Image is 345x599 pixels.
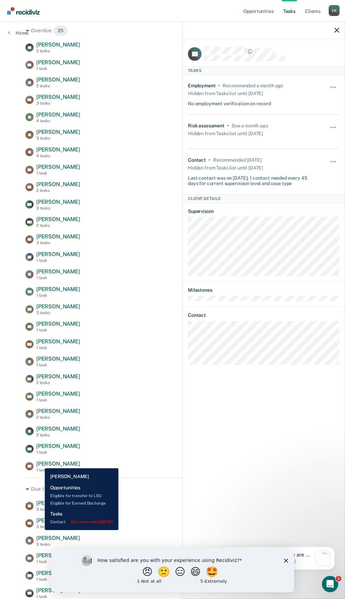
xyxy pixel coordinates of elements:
span: [PERSON_NAME] [36,303,80,310]
div: 1 task [36,559,80,564]
div: Hidden from Tasks list until [DATE] [188,89,263,98]
div: 3 tasks [36,507,80,512]
div: 1 task [36,328,80,332]
iframe: Intercom live chat [322,576,338,592]
span: [PERSON_NAME] [36,146,80,153]
div: 3 tasks [36,101,80,106]
div: Risk assessment [188,123,225,129]
div: Employment [188,83,216,89]
div: 3 tasks [36,240,80,245]
div: 2 tasks [36,380,80,385]
div: 2 tasks [36,188,80,193]
div: Tasks [183,67,345,75]
span: [PERSON_NAME] [36,41,80,48]
div: 2 tasks [36,223,80,228]
span: [PERSON_NAME] [36,129,80,135]
div: Recommended a month ago [223,83,283,89]
div: 1 task [36,275,80,280]
div: 3 tasks [36,206,80,211]
div: No employment verification on record [188,98,271,107]
span: [PERSON_NAME] [36,111,80,118]
span: [PERSON_NAME] [36,94,80,100]
div: Hidden from Tasks list until [DATE] [188,129,263,138]
div: E K [329,5,340,16]
dt: Contact [188,312,339,318]
span: [PERSON_NAME] [36,338,80,345]
div: Hidden from Tasks list until [DATE] [188,163,263,173]
button: Profile dropdown button [329,5,340,16]
span: [PERSON_NAME] [36,286,80,292]
div: Due this month [25,484,320,494]
img: Recidiviz [7,7,40,15]
div: • [218,83,220,89]
span: [PERSON_NAME] [36,443,80,449]
div: 1 task [36,577,80,582]
span: [PERSON_NAME] [36,233,80,240]
div: Recommended 24 days ago [213,157,261,163]
div: 2 tasks [36,49,80,53]
div: 1 task [36,363,80,367]
span: [PERSON_NAME] [36,59,80,66]
span: [PERSON_NAME] [36,552,80,559]
span: [PERSON_NAME] [36,425,80,432]
iframe: Survey by Kim from Recidiviz [51,548,294,592]
iframe: Intercom notifications message [209,533,345,581]
div: Overdue [25,25,320,36]
div: 1 task [36,398,80,402]
span: [PERSON_NAME] [36,535,80,541]
div: 4 tasks [36,153,80,158]
div: 1 task [36,171,80,176]
span: [PERSON_NAME] [36,356,80,362]
div: 1 task [36,450,80,455]
div: • [227,123,229,129]
div: 3 tasks [36,542,80,547]
span: 13 [70,484,84,494]
div: 1 task [36,258,80,263]
span: [PERSON_NAME] [36,181,80,187]
div: Last contact was on [DATE]; 1 contact needed every 45 days for current supervision level and case... [188,173,314,187]
div: 3 tasks [36,524,80,529]
div: • [209,157,210,163]
span: [PERSON_NAME] [36,216,80,222]
div: Client Details [183,195,345,203]
span: 2 [336,576,341,581]
div: 3 tasks [36,136,80,141]
dt: Milestones [188,287,339,293]
span: [PERSON_NAME] [36,391,80,397]
span: [PERSON_NAME] [36,408,80,414]
div: 1 task [36,345,80,350]
div: 3 tasks [36,310,80,315]
span: [PERSON_NAME] [36,517,80,524]
div: 1 task [36,594,80,599]
dt: Supervision [188,208,339,214]
span: [PERSON_NAME] [36,460,80,467]
span: 25 [53,25,68,36]
div: Due a month ago [232,123,268,129]
span: [PERSON_NAME] [36,199,80,205]
div: Contact [188,157,206,163]
div: 1 task [36,66,80,71]
span: [PERSON_NAME] [36,587,80,594]
div: 2 tasks [36,433,80,437]
div: 2 tasks [36,415,80,420]
a: Home [8,30,28,36]
div: 4 tasks [36,119,80,123]
span: [PERSON_NAME] [36,76,80,83]
span: [PERSON_NAME] [36,251,80,257]
span: [PERSON_NAME] [36,570,80,576]
span: [PERSON_NAME] [36,373,80,380]
span: [PERSON_NAME] [36,268,80,275]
